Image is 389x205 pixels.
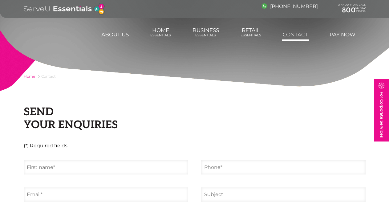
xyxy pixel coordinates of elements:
[201,160,366,174] input: Phone*
[150,33,171,37] span: Essentials
[192,33,219,37] span: Essentials
[24,74,35,79] a: Home
[24,187,188,202] input: Email*
[241,33,261,37] span: Essentials
[342,6,356,14] span: 800
[24,142,67,150] small: (*) Required fields
[100,28,130,41] a: About us
[192,24,220,41] a: BusinessEssentials
[24,105,366,131] h2: Send Your enquiries
[201,187,366,202] input: Subject
[379,83,384,88] img: image
[374,79,389,141] a: For Corporate Services
[282,28,309,41] a: Contact
[24,160,188,174] input: First name*
[329,28,356,41] a: Pay Now
[336,3,366,14] div: TO KNOW MORE CALL SERVEU
[41,74,56,79] span: Contact
[149,24,172,41] a: HomeEssentials
[262,3,267,9] img: image
[262,3,318,9] a: [PHONE_NUMBER]
[336,6,366,14] a: 800737838
[24,3,105,15] img: logo
[240,24,262,41] a: RetailEssentials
